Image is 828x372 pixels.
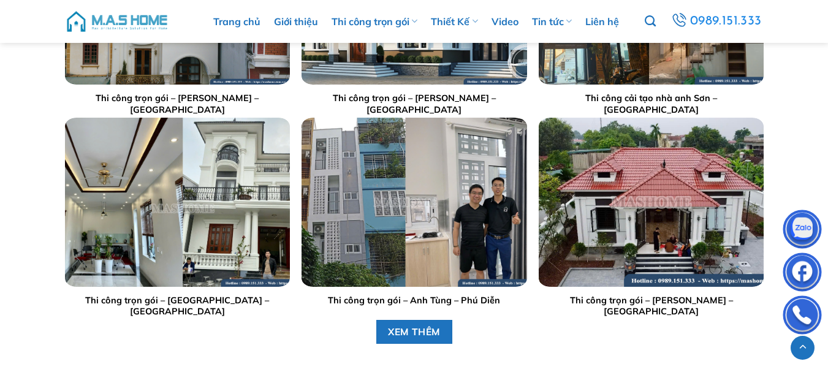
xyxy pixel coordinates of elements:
img: Phone [784,298,821,335]
a: Tin tức [532,3,572,40]
span: 0989.151.333 [690,11,762,32]
a: Tìm kiếm [645,9,656,34]
a: Liên hệ [585,3,619,40]
a: XEM THÊM [376,320,452,344]
img: Facebook [784,256,821,292]
a: Thi công cải tạo nhà anh Sơn – [GEOGRAPHIC_DATA] [539,93,764,115]
a: Thi công trọn gói – [PERSON_NAME] – [GEOGRAPHIC_DATA] [302,93,526,115]
a: Trang chủ [213,3,260,40]
span: XEM THÊM [388,324,441,340]
img: Zalo [784,213,821,249]
img: Báo giá xây nhà trọn gói 2025 17 [64,118,289,287]
a: Thi công trọn gói – [PERSON_NAME] – [GEOGRAPHIC_DATA] [539,295,764,317]
img: M.A.S HOME – Tổng Thầu Thiết Kế Và Xây Nhà Trọn Gói [65,3,169,40]
img: Báo giá xây nhà trọn gói 2025 19 [539,118,764,287]
a: Thi công trọn gói – [GEOGRAPHIC_DATA] – [GEOGRAPHIC_DATA] [64,295,289,317]
a: Thi công trọn gói – Anh Tùng – Phú Diễn [328,295,500,306]
a: Thi công trọn gói [332,3,417,40]
a: Lên đầu trang [791,336,815,360]
a: Video [492,3,518,40]
a: 0989.151.333 [669,10,763,32]
img: Báo giá xây nhà trọn gói 2025 18 [302,118,526,287]
a: Giới thiệu [274,3,318,40]
a: Thi công trọn gói – [PERSON_NAME] – [GEOGRAPHIC_DATA] [64,93,289,115]
a: Thiết Kế [431,3,477,40]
